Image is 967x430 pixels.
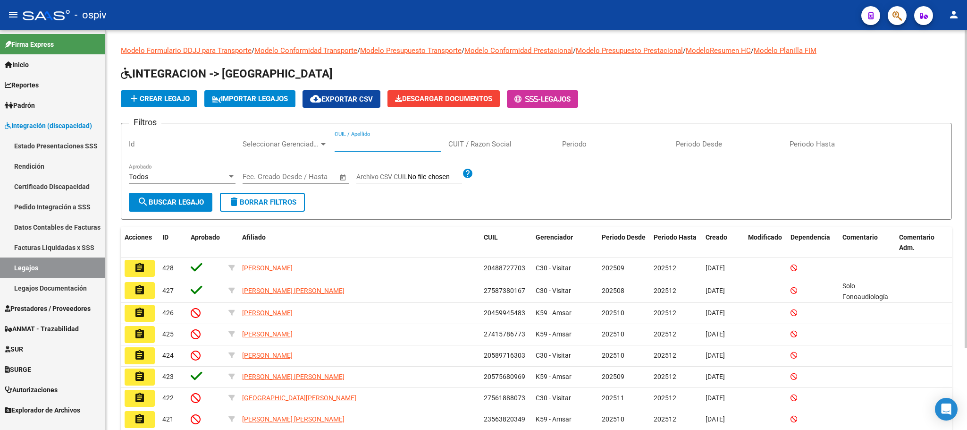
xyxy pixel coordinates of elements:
button: -Legajos [507,90,578,108]
span: Modificado [748,233,782,241]
span: 20459945483 [484,309,525,317]
datatable-header-cell: Periodo Desde [598,227,650,258]
datatable-header-cell: Dependencia [787,227,839,258]
span: K59 - Amsar [536,330,572,338]
span: [PERSON_NAME] [242,264,293,272]
span: [PERSON_NAME] [242,330,293,338]
span: 202512 [654,352,676,359]
a: Modelo Planilla FIM [754,46,816,55]
span: ID [162,233,168,241]
span: Afiliado [242,233,266,241]
span: 428 [162,264,174,272]
span: 202512 [654,309,676,317]
span: 202512 [654,394,676,402]
span: Integración (discapacidad) [5,120,92,131]
span: Legajos [541,95,571,103]
div: Open Intercom Messenger [935,398,958,421]
span: K59 - Amsar [536,373,572,380]
mat-icon: assignment [134,284,145,296]
datatable-header-cell: Modificado [744,227,787,258]
span: Dependencia [790,233,830,241]
mat-icon: assignment [134,392,145,404]
span: [DATE] [706,394,725,402]
button: Buscar Legajo [129,193,212,212]
span: [DATE] [706,373,725,380]
mat-icon: person [948,9,959,20]
mat-icon: assignment [134,413,145,425]
span: 427 [162,287,174,294]
span: [DATE] [706,287,725,294]
span: 202510 [602,352,624,359]
a: Modelo Formulario DDJJ para Transporte [121,46,252,55]
span: Aprobado [191,233,220,241]
datatable-header-cell: Gerenciador [532,227,598,258]
button: Borrar Filtros [220,193,305,212]
span: Seleccionar Gerenciador [243,140,319,148]
span: 27415786773 [484,330,525,338]
span: 202512 [654,330,676,338]
span: 27561888073 [484,394,525,402]
span: Periodo Hasta [654,233,697,241]
span: 202512 [654,373,676,380]
span: 422 [162,394,174,402]
a: Modelo Presupuesto Transporte [360,46,462,55]
button: IMPORTAR LEGAJOS [204,90,295,107]
span: C30 - Visitar [536,352,571,359]
span: 202510 [602,309,624,317]
span: 202509 [602,373,624,380]
span: 424 [162,352,174,359]
span: 20589716303 [484,352,525,359]
span: CUIL [484,233,498,241]
span: [PERSON_NAME] [PERSON_NAME] [242,287,345,294]
span: - [514,95,541,103]
span: [DATE] [706,309,725,317]
span: Archivo CSV CUIL [356,173,408,181]
input: Fecha fin [289,172,335,181]
span: Reportes [5,80,39,90]
span: 20488727703 [484,264,525,272]
datatable-header-cell: CUIL [480,227,532,258]
span: K59 - Amsar [536,309,572,317]
input: Archivo CSV CUIL [408,173,462,181]
mat-icon: assignment [134,371,145,382]
span: Todos [129,172,149,181]
span: [PERSON_NAME] [242,352,293,359]
span: Periodo Desde [602,233,646,241]
span: Solo Fonoaudiología [842,282,888,301]
span: 20575680969 [484,373,525,380]
mat-icon: assignment [134,350,145,361]
span: 27587380167 [484,287,525,294]
mat-icon: assignment [134,328,145,340]
span: Creado [706,233,727,241]
span: [PERSON_NAME] [PERSON_NAME] [242,415,345,423]
span: 426 [162,309,174,317]
mat-icon: assignment [134,262,145,274]
span: [PERSON_NAME] [242,309,293,317]
span: Descargar Documentos [395,95,492,103]
span: Gerenciador [536,233,573,241]
button: Crear Legajo [121,90,197,107]
h3: Filtros [129,116,161,129]
button: Exportar CSV [303,90,380,108]
mat-icon: add [128,93,140,104]
span: Comentario Adm. [899,233,934,252]
datatable-header-cell: Aprobado [187,227,225,258]
span: Explorador de Archivos [5,405,80,415]
span: [DATE] [706,264,725,272]
datatable-header-cell: ID [159,227,187,258]
span: C30 - Visitar [536,394,571,402]
span: [DATE] [706,352,725,359]
span: Firma Express [5,39,54,50]
mat-icon: search [137,196,149,207]
span: 202509 [602,264,624,272]
datatable-header-cell: Comentario Adm. [895,227,952,258]
span: Acciones [125,233,152,241]
mat-icon: assignment [134,307,145,318]
span: INTEGRACION -> [GEOGRAPHIC_DATA] [121,67,333,80]
span: 202508 [602,287,624,294]
span: Crear Legajo [128,95,190,103]
span: Inicio [5,60,29,70]
span: 202512 [654,287,676,294]
a: Modelo Conformidad Prestacional [464,46,573,55]
span: 423 [162,373,174,380]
